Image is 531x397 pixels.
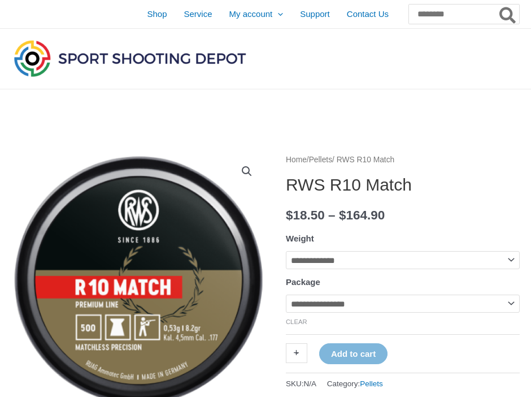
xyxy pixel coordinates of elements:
span: $ [286,208,293,222]
h1: RWS R10 Match [286,175,520,195]
span: – [328,208,336,222]
bdi: 164.90 [339,208,385,222]
a: View full-screen image gallery [237,161,257,182]
a: Clear options [286,318,307,325]
span: SKU: [286,377,316,391]
label: Package [286,277,320,287]
a: + [286,343,307,363]
bdi: 18.50 [286,208,325,222]
span: $ [339,208,346,222]
a: Pellets [309,156,332,164]
a: Pellets [360,379,383,388]
span: Category: [327,377,383,391]
nav: Breadcrumb [286,153,520,167]
span: N/A [304,379,317,388]
button: Search [497,5,519,24]
button: Add to cart [319,343,388,364]
a: Home [286,156,307,164]
label: Weight [286,234,314,243]
img: Sport Shooting Depot [11,37,249,79]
